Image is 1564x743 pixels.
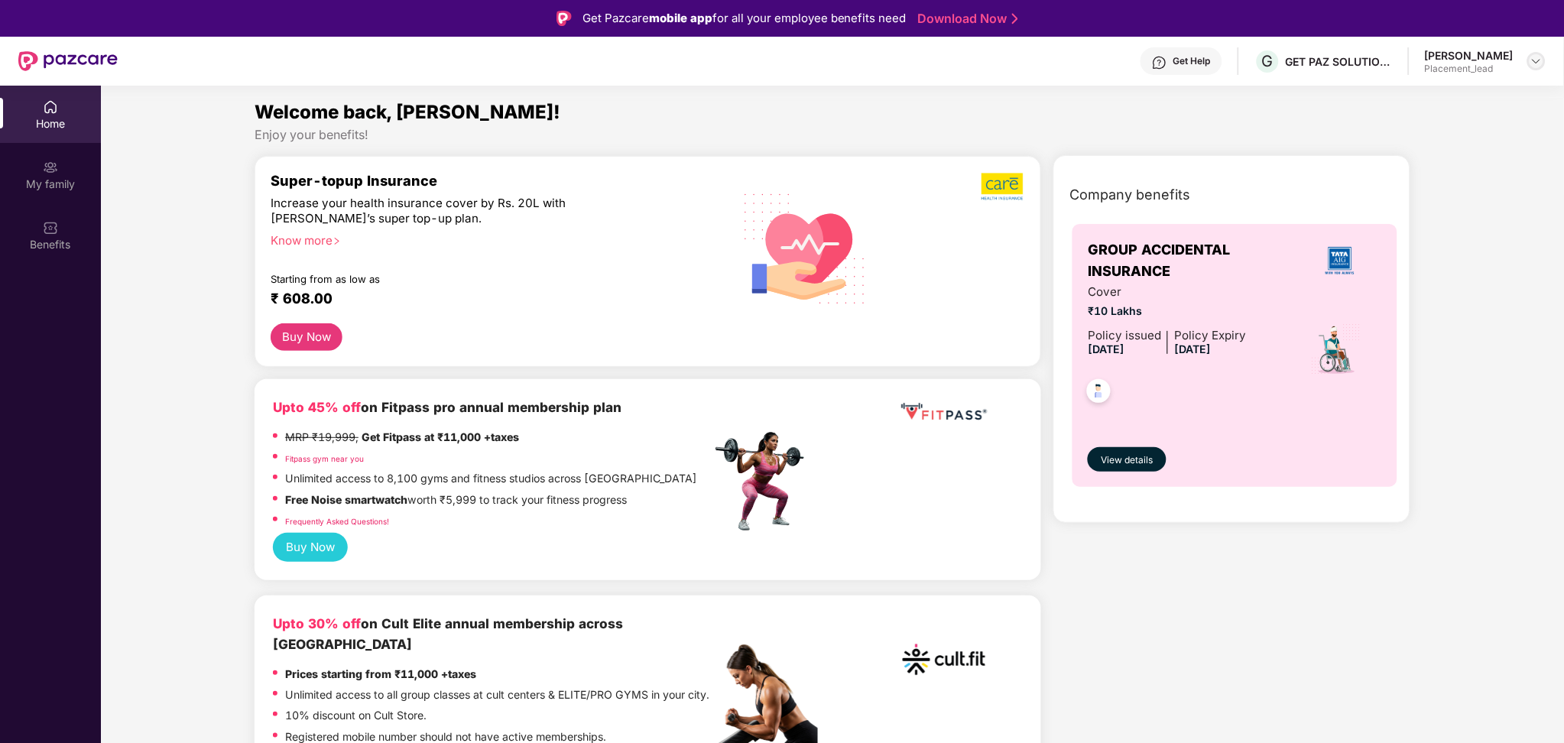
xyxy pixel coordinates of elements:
img: New Pazcare Logo [18,51,118,71]
div: [PERSON_NAME] [1425,48,1514,63]
strong: Get Fitpass at ₹11,000 +taxes [362,430,519,443]
img: Logo [556,11,572,26]
div: Increase your health insurance cover by Rs. 20L with [PERSON_NAME]’s super top-up plan. [271,196,645,226]
div: Know more [271,233,702,244]
a: Fitpass gym near you [285,454,364,463]
div: Starting from as low as [271,273,646,284]
img: svg+xml;base64,PHN2ZyBpZD0iSG9tZSIgeG1sbnM9Imh0dHA6Ly93d3cudzMub3JnLzIwMDAvc3ZnIiB3aWR0aD0iMjAiIG... [43,99,58,115]
span: right [333,237,341,245]
p: worth ₹5,999 to track your fitness progress [285,492,627,508]
p: Unlimited access to all group classes at cult centers & ELITE/PRO GYMS in your city. [285,686,709,703]
div: Get Help [1173,55,1211,67]
a: Download Now [918,11,1014,27]
span: G [1262,52,1274,70]
img: svg+xml;base64,PHN2ZyBpZD0iQmVuZWZpdHMiIHhtbG5zPSJodHRwOi8vd3d3LnczLm9yZy8yMDAwL3N2ZyIgd2lkdGg9Ij... [43,220,58,235]
span: ₹10 Lakhs [1088,303,1246,320]
p: Unlimited access to 8,100 gyms and fitness studios across [GEOGRAPHIC_DATA] [285,470,697,487]
span: Welcome back, [PERSON_NAME]! [255,101,560,123]
strong: Free Noise smartwatch [285,493,407,506]
div: Get Pazcare for all your employee benefits need [582,9,907,28]
img: svg+xml;base64,PHN2ZyB4bWxucz0iaHR0cDovL3d3dy53My5vcmcvMjAwMC9zdmciIHdpZHRoPSI0OC45NDMiIGhlaWdodD... [1080,375,1118,412]
button: View details [1088,447,1166,472]
img: b5dec4f62d2307b9de63beb79f102df3.png [982,172,1025,201]
div: Super-topup Insurance [271,172,711,189]
div: Placement_lead [1425,63,1514,75]
del: MRP ₹19,999, [285,430,359,443]
b: on Fitpass pro annual membership plan [273,399,621,415]
img: svg+xml;base64,PHN2ZyBpZD0iRHJvcGRvd24tMzJ4MzIiIHhtbG5zPSJodHRwOi8vd3d3LnczLm9yZy8yMDAwL3N2ZyIgd2... [1530,55,1543,67]
img: Stroke [1012,11,1018,27]
strong: mobile app [649,11,712,25]
span: Cover [1088,283,1246,301]
b: on Cult Elite annual membership across [GEOGRAPHIC_DATA] [273,615,623,652]
a: Frequently Asked Questions! [285,517,389,526]
p: 10% discount on Cult Store. [285,707,427,724]
span: GROUP ACCIDENTAL INSURANCE [1088,239,1297,283]
span: Company benefits [1069,184,1190,206]
div: GET PAZ SOLUTIONS PRIVATE LIMTED [1286,54,1393,69]
img: insurerLogo [1319,240,1361,281]
b: Upto 30% off [273,615,361,631]
img: svg+xml;base64,PHN2ZyB3aWR0aD0iMjAiIGhlaWdodD0iMjAiIHZpZXdCb3g9IjAgMCAyMCAyMCIgZmlsbD0ibm9uZSIgeG... [43,160,58,175]
span: View details [1102,453,1154,468]
button: Buy Now [271,323,342,351]
strong: Prices starting from ₹11,000 +taxes [285,667,476,680]
b: Upto 45% off [273,399,361,415]
img: svg+xml;base64,PHN2ZyBpZD0iSGVscC0zMngzMiIgeG1sbnM9Imh0dHA6Ly93d3cudzMub3JnLzIwMDAvc3ZnIiB3aWR0aD... [1152,55,1167,70]
img: icon [1310,323,1363,376]
span: [DATE] [1088,342,1124,355]
img: fppp.png [898,397,990,426]
img: svg+xml;base64,PHN2ZyB4bWxucz0iaHR0cDovL3d3dy53My5vcmcvMjAwMC9zdmciIHhtbG5zOnhsaW5rPSJodHRwOi8vd3... [732,174,878,322]
div: ₹ 608.00 [271,290,696,308]
div: Policy Expiry [1174,326,1246,345]
img: fpp.png [711,428,818,535]
button: Buy Now [273,533,348,562]
div: Enjoy your benefits! [255,127,1410,143]
span: [DATE] [1174,342,1211,355]
div: Policy issued [1088,326,1161,345]
img: cult.png [898,614,990,706]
